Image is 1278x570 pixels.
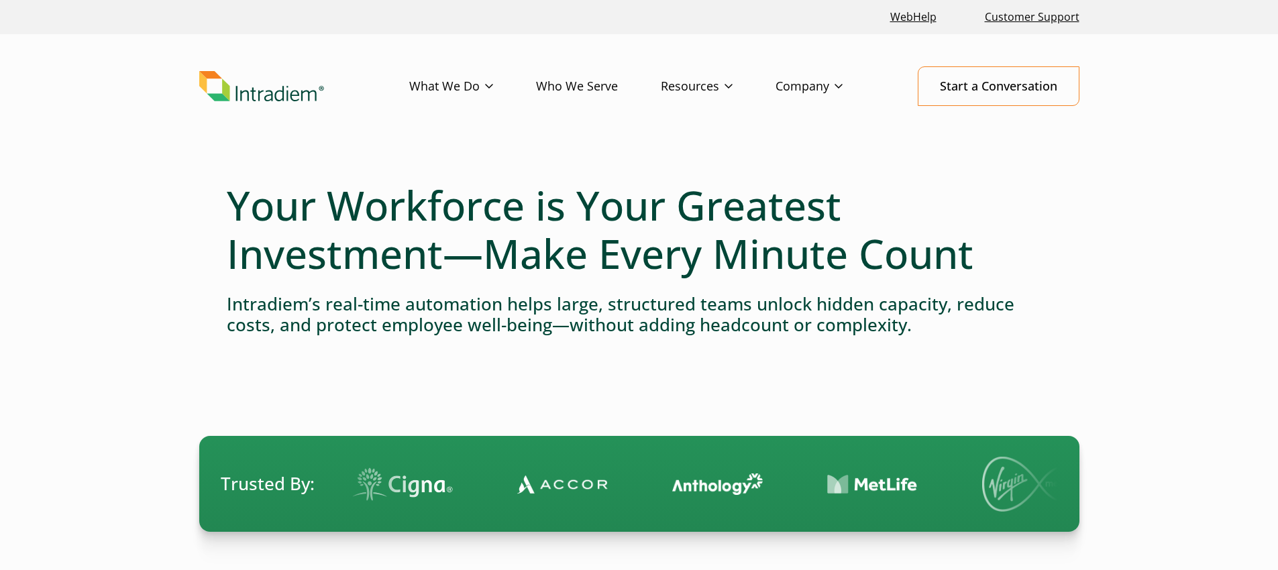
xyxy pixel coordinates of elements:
a: What We Do [409,67,536,106]
span: Trusted By: [221,471,315,496]
a: Start a Conversation [918,66,1079,106]
img: Contact Center Automation MetLife Logo [815,474,906,495]
a: Link opens in a new window [885,3,942,32]
a: Customer Support [979,3,1085,32]
img: Contact Center Automation Accor Logo [505,474,596,494]
a: Link to homepage of Intradiem [199,71,409,102]
a: Resources [661,67,776,106]
h1: Your Workforce is Your Greatest Investment—Make Every Minute Count [227,181,1052,278]
h4: Intradiem’s real-time automation helps large, structured teams unlock hidden capacity, reduce cos... [227,294,1052,335]
img: Virgin Media logo. [970,457,1064,512]
a: Who We Serve [536,67,661,106]
a: Company [776,67,886,106]
img: Intradiem [199,71,324,102]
